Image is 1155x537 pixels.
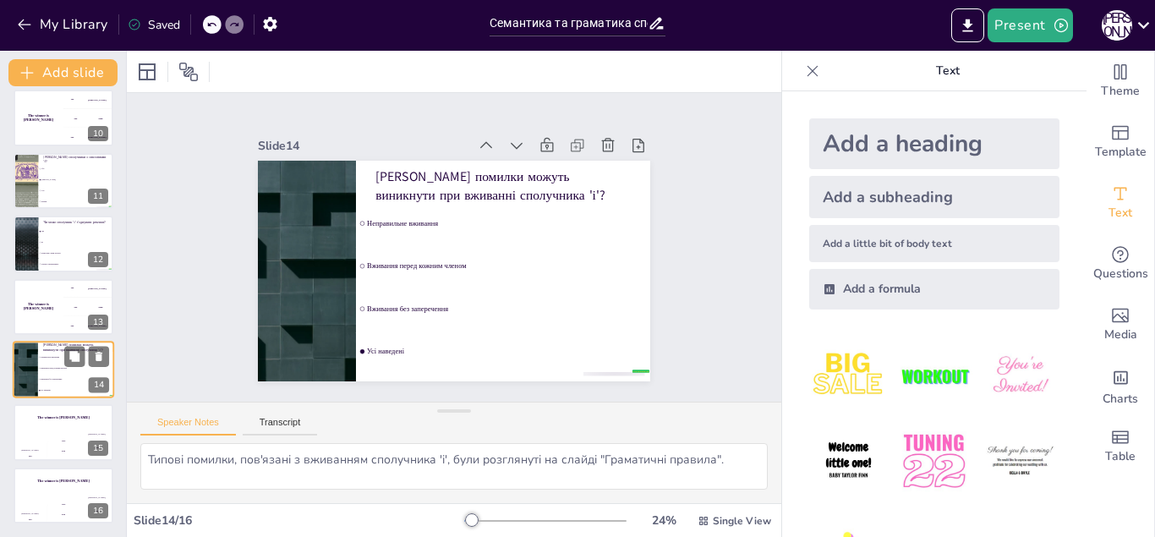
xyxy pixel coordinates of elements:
[809,176,1059,218] div: Add a subheading
[134,58,161,85] div: Layout
[1104,326,1137,344] span: Media
[80,436,113,460] div: 300
[809,225,1059,262] div: Add a little bit of body text
[178,62,199,82] span: Position
[1108,204,1132,222] span: Text
[63,298,113,316] div: 200
[981,337,1059,415] img: 3.jpeg
[988,8,1072,42] button: Present
[258,138,468,154] div: Slide 14
[14,404,113,460] div: 15
[809,337,888,415] img: 1.jpeg
[375,167,631,204] p: [PERSON_NAME] помилки можуть виникнути при вживанні сполучника 'і'?
[895,422,973,501] img: 5.jpeg
[41,189,112,191] span: Але
[63,128,113,146] div: 300
[88,503,108,518] div: 16
[1087,294,1154,355] div: Add images, graphics, shapes or video
[367,304,647,313] span: Вживання без заперечення
[1102,8,1132,42] button: П [PERSON_NAME]
[88,315,108,330] div: 13
[14,279,113,335] div: 13
[14,452,47,461] div: 100
[89,346,109,366] button: Delete Slide
[8,59,118,86] button: Add slide
[64,346,85,366] button: Duplicate Slide
[41,263,112,265] span: Тільки в запереченнях
[14,113,63,122] h4: The winner is [PERSON_NAME]
[134,512,464,529] div: Slide 14 / 16
[47,502,80,505] div: Jaap
[13,11,115,38] button: My Library
[14,153,113,209] div: 11
[1105,447,1136,466] span: Table
[80,499,113,523] div: 300
[41,367,113,370] span: Вживання перед кожним членом
[41,389,113,392] span: Усі наведені
[14,416,113,420] h4: The winner is [PERSON_NAME]
[809,422,888,501] img: 4.jpeg
[809,269,1059,310] div: Add a formula
[41,378,113,381] span: Вживання без заперечення
[14,449,47,452] div: [PERSON_NAME]
[63,109,113,128] div: 200
[128,17,180,33] div: Saved
[41,252,112,254] span: Лише якщо вони короткі
[1087,416,1154,477] div: Add a table
[1093,265,1148,283] span: Questions
[47,440,80,442] div: Jaap
[89,377,109,392] div: 14
[63,316,113,335] div: 300
[63,279,113,298] div: 100
[47,442,80,461] div: 200
[88,441,108,456] div: 15
[140,443,768,490] textarea: Типові помилки, пов'язані з вживанням сполучника 'і', були розглянуті на слайді "Граматичні прави...
[1095,143,1147,162] span: Template
[1103,390,1138,408] span: Charts
[1087,233,1154,294] div: Get real-time input from your audience
[1087,51,1154,112] div: Change the overall theme
[14,514,47,523] div: 100
[1101,82,1140,101] span: Theme
[98,117,102,119] div: Jaap
[981,422,1059,501] img: 6.jpeg
[1087,112,1154,173] div: Add ready made slides
[1087,355,1154,416] div: Add charts and graphs
[43,342,109,352] p: [PERSON_NAME] помилки можуть виникнути при вживанні сполучника 'і'?
[14,468,113,523] div: 16
[80,433,113,436] div: [PERSON_NAME]
[951,8,984,42] button: Export to PowerPoint
[809,118,1059,169] div: Add a heading
[41,242,112,244] span: Ні
[41,200,112,202] span: Інакше
[98,305,102,308] div: Jaap
[14,90,113,145] div: 10
[63,90,113,108] div: 100
[826,51,1070,91] p: Text
[367,348,647,356] span: Усі наведені
[41,356,113,359] span: Неправильне вживання
[43,220,108,225] p: Чи може сполучник 'і' з'єднувати речення?
[14,479,113,483] h4: The winner is [PERSON_NAME]
[13,341,114,398] div: 14
[895,337,973,415] img: 2.jpeg
[41,167,112,169] span: Або
[713,514,771,528] span: Single View
[14,512,47,514] div: [PERSON_NAME]
[14,216,113,271] div: 12
[367,262,647,271] span: Вживання перед кожним членом
[47,505,80,523] div: 200
[643,512,684,529] div: 24 %
[88,252,108,267] div: 12
[243,417,318,436] button: Transcript
[1102,10,1132,41] div: П [PERSON_NAME]
[41,231,112,233] span: Так
[14,302,63,310] h4: The winner is [PERSON_NAME]
[1087,173,1154,233] div: Add text boxes
[490,11,648,36] input: Insert title
[41,178,112,180] span: [PERSON_NAME]
[43,155,108,164] p: [PERSON_NAME] сполучники є синонімами 'і'?
[140,417,236,436] button: Speaker Notes
[367,219,647,227] span: Неправильне вживання
[80,496,113,499] div: [PERSON_NAME]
